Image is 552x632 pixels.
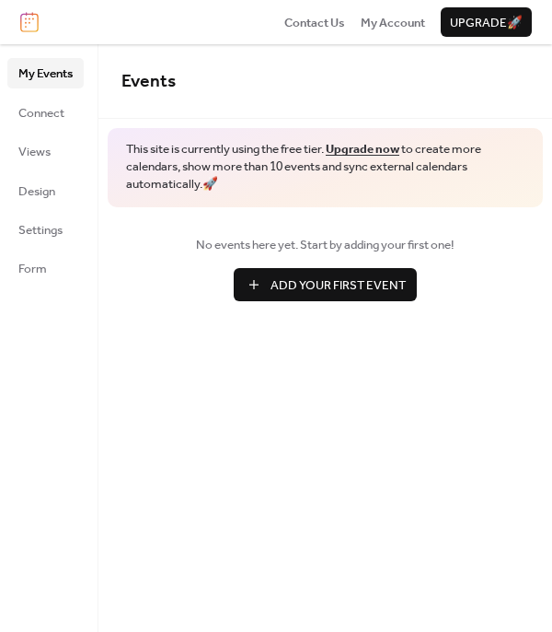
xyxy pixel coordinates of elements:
span: Contact Us [284,14,345,32]
a: Add Your First Event [121,268,529,301]
img: logo [20,12,39,32]
span: My Events [18,64,73,83]
span: Upgrade 🚀 [450,14,523,32]
span: Form [18,260,47,278]
button: Add Your First Event [234,268,417,301]
span: My Account [361,14,425,32]
span: Views [18,143,51,161]
span: Events [121,64,176,99]
a: Settings [7,215,84,244]
a: Upgrade now [326,137,399,161]
span: Add Your First Event [270,276,406,295]
a: My Account [361,13,425,31]
a: Form [7,253,84,283]
span: Settings [18,221,63,240]
span: No events here yet. Start by adding your first one! [121,236,529,254]
a: Connect [7,98,84,127]
a: Views [7,136,84,166]
span: Design [18,182,55,201]
a: Design [7,176,84,205]
span: This site is currently using the free tier. to create more calendars, show more than 10 events an... [126,141,524,193]
a: Contact Us [284,13,345,31]
button: Upgrade🚀 [441,7,532,37]
span: Connect [18,104,64,123]
a: My Events [7,58,84,88]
